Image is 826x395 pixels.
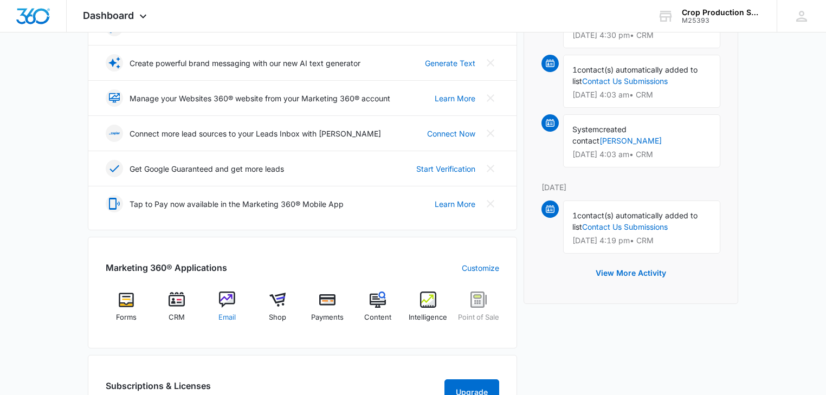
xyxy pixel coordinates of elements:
a: Forms [106,292,147,331]
p: [DATE] 4:03 am • CRM [572,151,711,158]
span: 1 [572,65,577,74]
span: contact(s) automatically added to list [572,65,698,86]
a: Intelligence [408,292,449,331]
a: Generate Text [425,57,475,69]
p: Create powerful brand messaging with our new AI text generator [130,57,360,69]
span: 1 [572,211,577,220]
span: Payments [311,312,344,323]
a: Contact Us Submissions [582,76,668,86]
a: Connect Now [427,128,475,139]
span: Shop [269,312,286,323]
a: Start Verification [416,163,475,174]
p: Manage your Websites 360® website from your Marketing 360® account [130,93,390,104]
button: Close [482,195,499,212]
span: Content [364,312,391,323]
a: Payments [307,292,349,331]
button: Close [482,125,499,142]
p: [DATE] 4:03 am • CRM [572,91,711,99]
span: CRM [169,312,185,323]
span: contact(s) automatically added to list [572,211,698,231]
p: [DATE] 4:30 pm • CRM [572,31,711,39]
a: Shop [256,292,298,331]
a: Customize [462,262,499,274]
a: [PERSON_NAME] [599,136,662,145]
span: System [572,125,599,134]
p: Connect more lead sources to your Leads Inbox with [PERSON_NAME] [130,128,381,139]
a: Contact Us Submissions [582,222,668,231]
p: Tap to Pay now available in the Marketing 360® Mobile App [130,198,344,210]
p: [DATE] 4:19 pm • CRM [572,237,711,244]
button: Close [482,160,499,177]
p: Get Google Guaranteed and get more leads [130,163,284,174]
a: Point of Sale [457,292,499,331]
button: View More Activity [585,260,677,286]
button: Close [482,54,499,72]
span: Email [218,312,236,323]
p: [DATE] [541,182,720,193]
a: Email [206,292,248,331]
span: Forms [116,312,137,323]
a: CRM [156,292,198,331]
h2: Marketing 360® Applications [106,261,227,274]
a: Content [357,292,399,331]
button: Close [482,89,499,107]
a: Learn More [435,93,475,104]
span: Point of Sale [458,312,499,323]
a: Learn More [435,198,475,210]
span: created contact [572,125,627,145]
span: Dashboard [83,10,134,21]
div: account id [682,17,761,24]
div: account name [682,8,761,17]
span: Intelligence [409,312,447,323]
